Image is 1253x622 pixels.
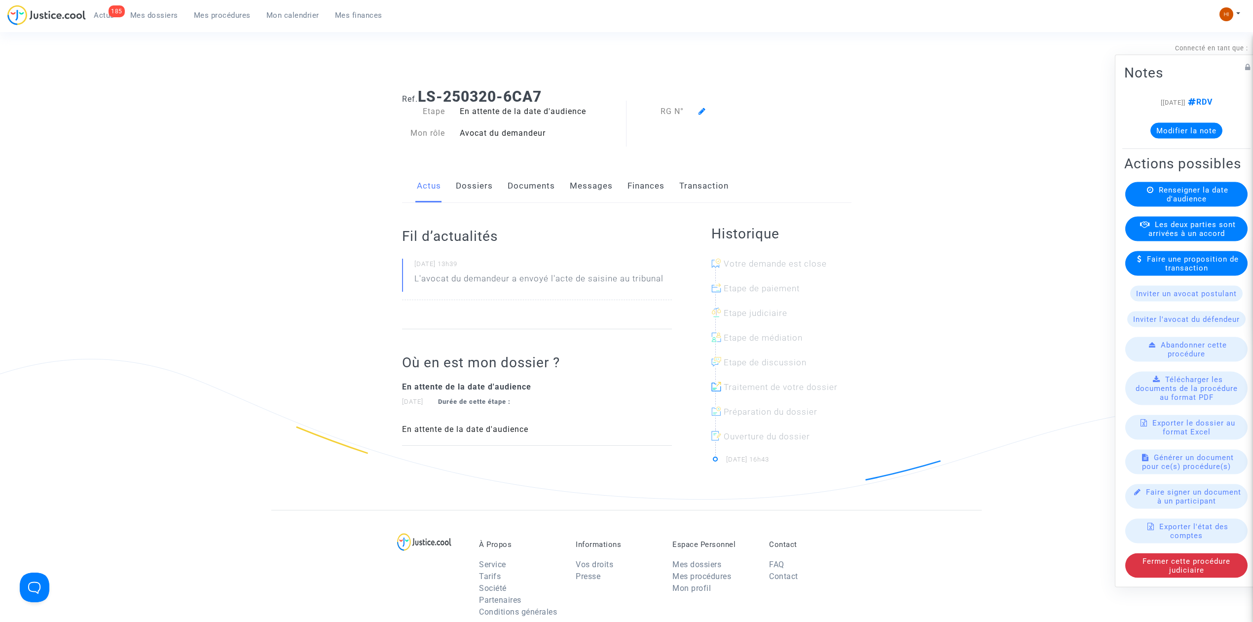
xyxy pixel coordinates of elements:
[479,560,506,569] a: Service
[1133,315,1240,324] span: Inviter l'avocat du défendeur
[266,11,319,20] span: Mon calendrier
[672,540,754,549] p: Espace Personnel
[672,560,721,569] a: Mes dossiers
[7,5,86,25] img: jc-logo.svg
[479,540,561,549] p: À Propos
[769,572,798,581] a: Contact
[1152,419,1235,436] span: Exporter le dossier au format Excel
[395,127,453,139] div: Mon rôle
[479,607,557,617] a: Conditions générales
[576,572,600,581] a: Presse
[711,225,851,242] h2: Historique
[479,583,507,593] a: Société
[130,11,178,20] span: Mes dossiers
[679,170,729,202] a: Transaction
[418,88,542,105] b: LS-250320-6CA7
[327,8,390,23] a: Mes finances
[1161,99,1185,106] span: [[DATE]]
[402,354,672,371] h2: Où en est mon dossier ?
[1136,375,1238,402] span: Télécharger les documents de la procédure au format PDF
[417,170,441,202] a: Actus
[402,94,418,104] span: Ref.
[94,11,114,20] span: Actus
[1124,155,1249,172] h2: Actions possibles
[438,398,511,405] strong: Durée de cette étape :
[20,573,49,602] iframe: Help Scout Beacon - Open
[1124,64,1249,81] h2: Notes
[456,170,493,202] a: Dossiers
[576,540,658,549] p: Informations
[672,583,711,593] a: Mon profil
[479,572,501,581] a: Tarifs
[122,8,186,23] a: Mes dossiers
[626,106,691,117] div: RG N°
[86,8,122,23] a: 185Actus
[1150,123,1222,139] button: Modifier la note
[769,540,851,549] p: Contact
[402,424,672,435] div: En attente de la date d'audience
[672,572,731,581] a: Mes procédures
[1159,522,1228,540] span: Exporter l'état des comptes
[576,560,613,569] a: Vos droits
[402,381,672,393] div: En attente de la date d'audience
[769,560,784,569] a: FAQ
[1142,557,1230,575] span: Fermer cette procédure judiciaire
[452,127,626,139] div: Avocat du demandeur
[570,170,613,202] a: Messages
[258,8,327,23] a: Mon calendrier
[414,260,672,272] small: [DATE] 13h39
[1148,220,1236,238] span: Les deux parties sont arrivées à un accord
[1147,255,1239,272] span: Faire une proposition de transaction
[1175,44,1248,52] span: Connecté en tant que :
[1185,97,1213,107] span: RDV
[194,11,251,20] span: Mes procédures
[452,106,626,117] div: En attente de la date d'audience
[402,398,511,405] small: [DATE]
[508,170,555,202] a: Documents
[414,272,663,290] p: L'avocat du demandeur a envoyé l'acte de saisine au tribunal
[397,533,452,551] img: logo-lg.svg
[109,5,125,17] div: 185
[402,228,672,245] h2: Fil d’actualités
[1219,7,1233,21] img: fc99b196863ffcca57bb8fe2645aafd9
[395,106,453,117] div: Etape
[1161,341,1227,358] span: Abandonner cette procédure
[1146,488,1241,505] span: Faire signer un document à un participant
[479,595,521,605] a: Partenaires
[335,11,382,20] span: Mes finances
[1159,186,1228,203] span: Renseigner la date d'audience
[627,170,664,202] a: Finances
[1136,289,1237,298] span: Inviter un avocat postulant
[724,259,827,269] span: Votre demande est close
[1142,453,1234,471] span: Générer un document pour ce(s) procédure(s)
[186,8,258,23] a: Mes procédures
